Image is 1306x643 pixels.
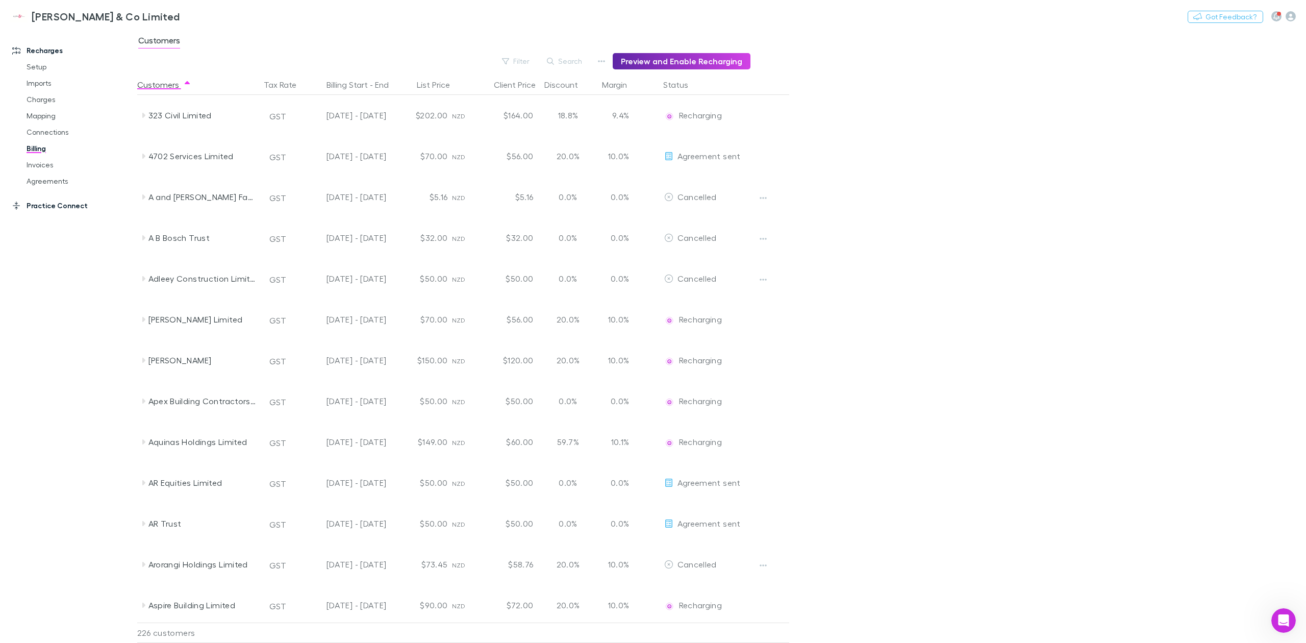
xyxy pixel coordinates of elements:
p: 0.0% [603,517,630,530]
p: 0.0% [603,273,630,285]
span: Recharging [679,355,722,365]
img: Recharging [664,601,674,611]
span: NZD [452,602,466,610]
div: 59.7% [538,422,599,462]
span: Recharging [679,600,722,610]
img: Recharging [664,397,674,407]
button: GST [265,557,291,574]
span: NZD [452,521,466,528]
div: A and [PERSON_NAME] Family TrustGST[DATE] - [DATE]$5.16NZD$5.160.0%0.0%EditCancelled [137,177,794,217]
button: Filter [497,55,536,67]
div: $50.00 [391,381,452,422]
div: A B Bosch Trust [148,217,257,258]
div: 20.0% [538,299,599,340]
a: Recharges [2,42,145,59]
div: 18.8% [538,95,599,136]
span: NZD [452,153,466,161]
div: [DATE] - [DATE] [303,381,387,422]
a: Billing [16,140,145,157]
div: A B Bosch TrustGST[DATE] - [DATE]$32.00NZD$32.000.0%0.0%EditCancelled [137,217,794,258]
span: Cancelled [677,559,717,569]
div: $50.00 [476,462,538,503]
span: NZD [452,316,466,324]
div: $202.00 [391,95,452,136]
div: AR TrustGST[DATE] - [DATE]$50.00NZD$50.000.0%0.0%EditAgreement sent [137,503,794,544]
button: Preview and Enable Recharging [613,53,750,69]
a: Charges [16,91,145,108]
a: Invoices [16,157,145,173]
div: $32.00 [476,217,538,258]
p: 0.0% [603,477,630,489]
img: Recharging [664,111,674,121]
div: $150.00 [391,340,452,381]
div: A and [PERSON_NAME] Family Trust [148,177,257,217]
a: Setup [16,59,145,75]
span: Agreement sent [677,518,741,528]
button: Margin [602,75,639,95]
div: 0.0% [538,503,599,544]
div: $60.00 [476,422,538,462]
div: Adleey Construction LimitedGST[DATE] - [DATE]$50.00NZD$50.000.0%0.0%EditCancelled [137,258,794,299]
span: NZD [452,194,466,202]
span: Cancelled [677,233,717,242]
button: GST [265,353,291,369]
div: $164.00 [476,95,538,136]
div: 20.0% [538,340,599,381]
div: $70.00 [391,136,452,177]
p: 10.0% [603,354,630,366]
button: GST [265,598,291,614]
div: AR Trust [148,503,257,544]
div: $5.16 [476,177,538,217]
p: 10.0% [603,150,630,162]
div: $56.00 [476,299,538,340]
button: GST [265,516,291,533]
div: 4702 Services LimitedGST[DATE] - [DATE]$70.00NZD$56.0020.0%10.0%EditAgreement sent [137,136,794,177]
div: $73.45 [391,544,452,585]
button: GST [265,476,291,492]
a: Mapping [16,108,145,124]
button: GST [265,394,291,410]
div: Aquinas Holdings Limited [148,422,257,462]
div: $70.00 [391,299,452,340]
div: $32.00 [391,217,452,258]
button: GST [265,108,291,125]
button: Customers [137,75,191,95]
div: $50.00 [391,462,452,503]
a: Imports [16,75,145,91]
div: $149.00 [391,422,452,462]
div: 323 Civil Limited [148,95,257,136]
a: [PERSON_NAME] & Co Limited [4,4,186,29]
div: $50.00 [476,381,538,422]
p: 0.0% [603,395,630,407]
div: [DATE] - [DATE] [303,95,387,136]
span: NZD [452,480,466,487]
button: GST [265,271,291,288]
div: 20.0% [538,585,599,626]
button: Tax Rate [264,75,309,95]
span: NZD [452,235,466,242]
span: Recharging [679,110,722,120]
span: Recharging [679,314,722,324]
span: NZD [452,439,466,447]
div: [DATE] - [DATE] [303,340,387,381]
button: GST [265,435,291,451]
img: Recharging [664,356,674,366]
div: [DATE] - [DATE] [303,258,387,299]
button: GST [265,190,291,206]
button: List Price [417,75,462,95]
button: GST [265,312,291,329]
div: Aquinas Holdings LimitedGST[DATE] - [DATE]$149.00NZD$60.0059.7%10.1%EditRechargingRecharging [137,422,794,462]
button: Client Price [494,75,548,95]
div: Aspire Building LimitedGST[DATE] - [DATE]$90.00NZD$72.0020.0%10.0%EditRechargingRecharging [137,585,794,626]
a: Practice Connect [2,197,145,214]
button: GST [265,149,291,165]
a: Connections [16,124,145,140]
p: 0.0% [603,191,630,203]
p: 10.1% [603,436,630,448]
div: $56.00 [476,136,538,177]
img: Recharging [664,315,674,326]
button: Status [663,75,700,95]
span: Customers [138,35,180,48]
